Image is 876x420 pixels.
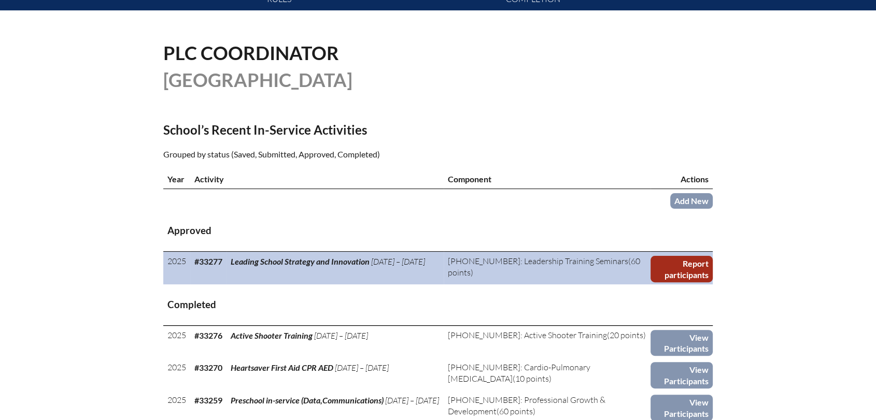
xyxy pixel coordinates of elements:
[167,224,709,237] h3: Approved
[651,362,713,388] a: View Participants
[448,362,590,383] span: [PHONE_NUMBER]: Cardio-Pulmonary [MEDICAL_DATA]
[385,395,439,405] span: [DATE] – [DATE]
[335,363,389,373] span: [DATE] – [DATE]
[163,68,352,91] span: [GEOGRAPHIC_DATA]
[371,256,425,267] span: [DATE] – [DATE]
[651,256,713,282] a: Report participants
[163,169,190,189] th: Year
[444,358,651,390] td: (10 points)
[194,363,222,372] b: #33270
[448,256,628,266] span: [PHONE_NUMBER]: Leadership Training Seminars
[194,256,222,266] b: #33277
[163,252,190,284] td: 2025
[231,256,370,266] span: Leading School Strategy and Innovation
[314,330,368,341] span: [DATE] – [DATE]
[194,395,222,405] b: #33259
[163,41,339,64] span: PLC Coordinator
[167,298,709,311] h3: Completed
[444,169,651,189] th: Component
[163,148,528,161] p: Grouped by status (Saved, Submitted, Approved, Completed)
[190,169,444,189] th: Activity
[163,122,528,137] h2: School’s Recent In-Service Activities
[670,193,713,208] a: Add New
[163,358,190,390] td: 2025
[194,330,222,340] b: #33276
[444,325,651,358] td: (20 points)
[448,330,607,340] span: [PHONE_NUMBER]: Active Shooter Training
[444,252,651,284] td: (60 points)
[231,395,384,405] span: Preschool in-service (Data,Communications)
[448,395,605,416] span: [PHONE_NUMBER]: Professional Growth & Development
[231,330,313,340] span: Active Shooter Training
[163,325,190,358] td: 2025
[231,363,333,372] span: Heartsaver First Aid CPR AED
[651,169,713,189] th: Actions
[651,330,713,356] a: View Participants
